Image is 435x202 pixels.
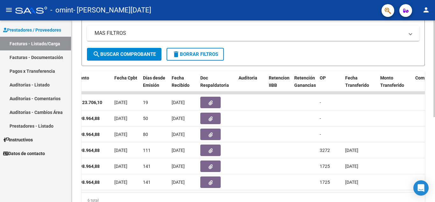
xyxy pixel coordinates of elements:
[87,26,419,41] mat-expansion-panel-header: MAS FILTROS
[172,75,189,88] span: Fecha Recibido
[345,148,358,153] span: [DATE]
[172,100,185,105] span: [DATE]
[292,71,317,99] datatable-header-cell: Retención Ganancias
[172,116,185,121] span: [DATE]
[50,3,73,17] span: - omint
[114,100,127,105] span: [DATE]
[172,51,218,57] span: Borrar Filtros
[76,148,100,153] strong: $ 98.964,88
[172,148,185,153] span: [DATE]
[167,48,224,61] button: Borrar Filtros
[320,132,321,137] span: -
[345,164,358,169] span: [DATE]
[73,3,151,17] span: - [PERSON_NAME][DATE]
[143,100,148,105] span: 19
[320,164,330,169] span: 1725
[200,75,229,88] span: Doc Respaldatoria
[95,30,404,37] mat-panel-title: MAS FILTROS
[198,71,236,99] datatable-header-cell: Doc Respaldatoria
[320,148,330,153] span: 3272
[169,71,198,99] datatable-header-cell: Fecha Recibido
[76,75,89,80] span: Monto
[76,100,102,105] strong: $ 123.706,10
[172,50,180,58] mat-icon: delete
[143,164,151,169] span: 141
[269,75,289,88] span: Retencion IIBB
[266,71,292,99] datatable-header-cell: Retencion IIBB
[3,150,45,157] span: Datos de contacto
[320,75,326,80] span: OP
[3,26,61,34] span: Prestadores / Proveedores
[114,132,127,137] span: [DATE]
[345,180,358,185] span: [DATE]
[143,75,165,88] span: Días desde Emisión
[74,71,112,99] datatable-header-cell: Monto
[320,180,330,185] span: 1725
[422,6,430,14] mat-icon: person
[76,132,100,137] strong: $ 98.964,88
[140,71,169,99] datatable-header-cell: Días desde Emisión
[76,180,100,185] strong: $ 98.964,88
[143,180,151,185] span: 141
[112,71,140,99] datatable-header-cell: Fecha Cpbt
[5,6,13,14] mat-icon: menu
[114,75,137,80] span: Fecha Cpbt
[294,75,316,88] span: Retención Ganancias
[236,71,266,99] datatable-header-cell: Auditoria
[114,164,127,169] span: [DATE]
[172,164,185,169] span: [DATE]
[76,116,100,121] strong: $ 98.964,88
[239,75,257,80] span: Auditoria
[93,51,156,57] span: Buscar Comprobante
[413,180,429,196] div: Open Intercom Messenger
[345,75,369,88] span: Fecha Transferido
[76,164,100,169] strong: $ 98.964,88
[343,71,378,99] datatable-header-cell: Fecha Transferido
[320,100,321,105] span: -
[3,136,33,143] span: Instructivos
[114,116,127,121] span: [DATE]
[378,71,413,99] datatable-header-cell: Monto Transferido
[93,50,100,58] mat-icon: search
[380,75,404,88] span: Monto Transferido
[114,148,127,153] span: [DATE]
[172,132,185,137] span: [DATE]
[143,132,148,137] span: 80
[172,180,185,185] span: [DATE]
[143,148,151,153] span: 111
[87,48,161,61] button: Buscar Comprobante
[320,116,321,121] span: -
[143,116,148,121] span: 50
[317,71,343,99] datatable-header-cell: OP
[114,180,127,185] span: [DATE]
